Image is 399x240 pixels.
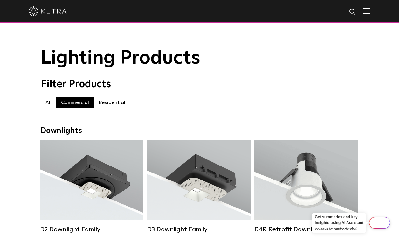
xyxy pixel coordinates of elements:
div: D2 Downlight Family [40,226,143,233]
div: Downlights [41,126,359,136]
img: ketra-logo-2019-white [29,6,67,16]
a: D4R Retrofit Downlight Lumen Output:800Colors:White / BlackBeam Angles:15° / 25° / 40° / 60°Watta... [254,140,358,233]
a: D3 Downlight Family Lumen Output:700 / 900 / 1100Colors:White / Black / Silver / Bronze / Paintab... [147,140,251,233]
span: Lighting Products [41,49,200,68]
div: Filter Products [41,78,359,90]
a: D2 Downlight Family Lumen Output:1200Colors:White / Black / Gloss Black / Silver / Bronze / Silve... [40,140,143,233]
div: D4R Retrofit Downlight [254,226,358,233]
label: All [41,97,56,108]
img: search icon [349,8,357,16]
div: D3 Downlight Family [147,226,251,233]
label: Commercial [56,97,94,108]
img: Hamburger%20Nav.svg [363,8,370,14]
label: Residential [94,97,130,108]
